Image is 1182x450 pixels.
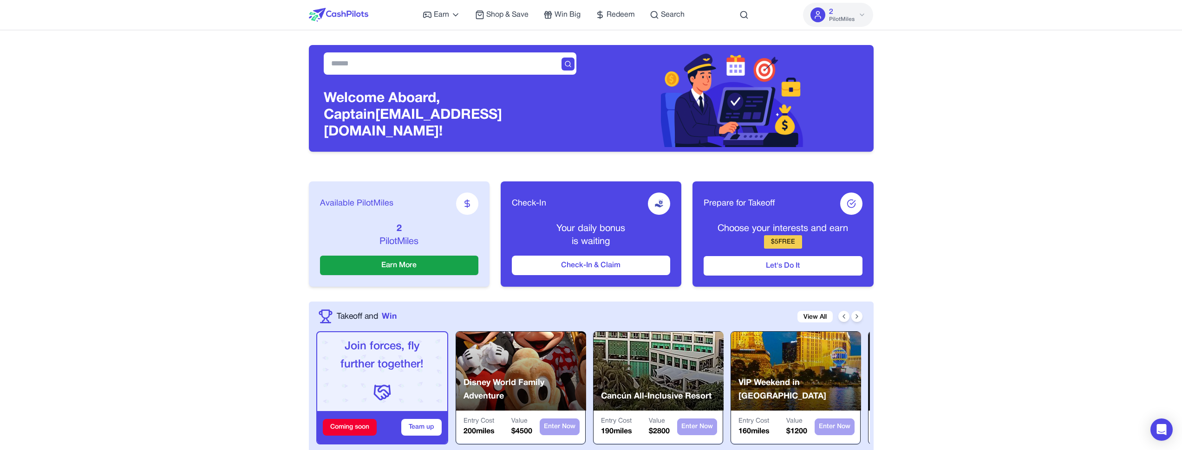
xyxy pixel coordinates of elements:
p: Join forces, fly further together! [325,338,440,374]
span: Prepare for Takeoff [704,197,775,210]
p: Disney World Family Adventure [464,376,586,404]
p: 200 miles [464,426,495,437]
button: Enter Now [815,418,855,435]
a: Redeem [595,9,635,20]
div: Coming soon [323,419,377,436]
a: Shop & Save [475,9,529,20]
p: Entry Cost [464,417,495,426]
p: Your daily bonus [512,222,670,235]
p: $ 1200 [786,426,807,437]
span: 2 [829,6,833,18]
p: Value [511,417,532,426]
button: Enter Now [677,418,717,435]
p: VIP Weekend in [GEOGRAPHIC_DATA] [738,376,861,404]
p: PilotMiles [320,235,478,248]
span: Check-In [512,197,546,210]
a: Earn [423,9,460,20]
p: Entry Cost [601,417,632,426]
span: Win Big [555,9,581,20]
span: Search [661,9,685,20]
div: Open Intercom Messenger [1150,418,1173,441]
img: Header decoration [661,45,804,147]
a: View All [797,311,833,322]
p: Entry Cost [738,417,770,426]
span: PilotMiles [829,16,855,23]
p: Choose your interests and earn [704,222,862,235]
span: Win [382,310,397,322]
img: CashPilots Logo [309,8,368,22]
button: 2PilotMiles [803,3,873,27]
p: Value [786,417,807,426]
span: Redeem [607,9,635,20]
button: Enter Now [540,418,580,435]
button: Team up [401,419,442,436]
a: Win Big [543,9,581,20]
button: Let's Do It [704,256,862,276]
span: Shop & Save [486,9,529,20]
img: receive-dollar [654,199,664,208]
p: 190 miles [601,426,632,437]
a: Search [650,9,685,20]
button: Check-In & Claim [512,256,670,275]
span: is waiting [572,238,610,246]
span: Earn [434,9,449,20]
p: 160 miles [738,426,770,437]
p: $ 2800 [649,426,670,437]
h3: Welcome Aboard, Captain [EMAIL_ADDRESS][DOMAIN_NAME]! [324,90,576,141]
div: $ 5 FREE [764,235,802,249]
p: Cancún All-Inclusive Resort [601,390,712,403]
p: 2 [320,222,478,235]
p: Value [649,417,670,426]
span: Available PilotMiles [320,197,393,210]
span: Takeoff and [337,310,378,322]
button: Earn More [320,256,478,275]
a: Takeoff andWin [337,310,397,322]
p: $ 4500 [511,426,532,437]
